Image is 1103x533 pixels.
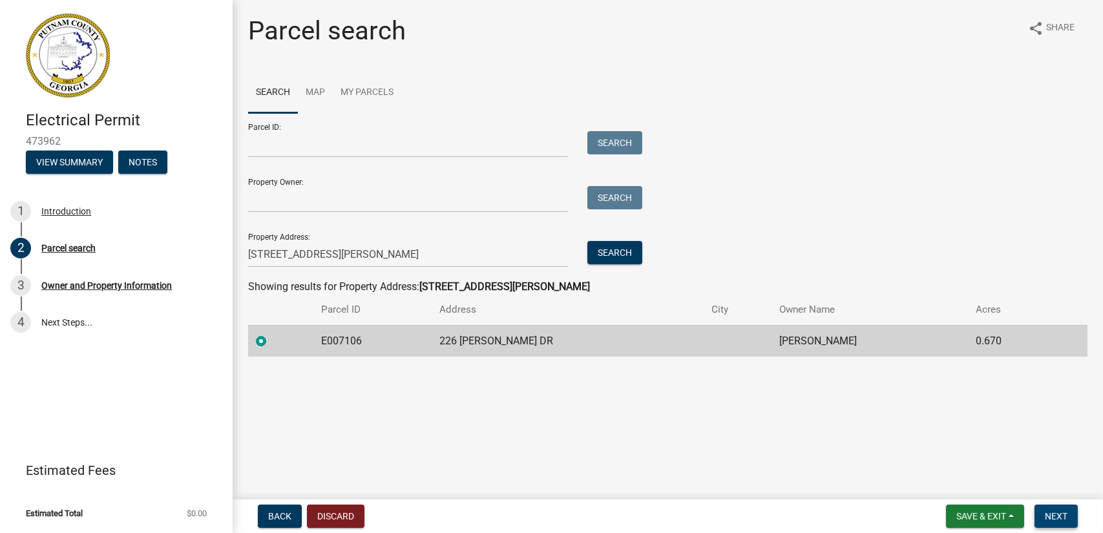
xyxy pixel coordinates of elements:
[1046,21,1075,36] span: Share
[41,281,172,290] div: Owner and Property Information
[1035,505,1078,528] button: Next
[118,151,167,174] button: Notes
[587,131,642,154] button: Search
[41,244,96,253] div: Parcel search
[248,279,1087,295] div: Showing results for Property Address:
[26,135,207,147] span: 473962
[10,275,31,296] div: 3
[268,511,291,521] span: Back
[968,295,1055,325] th: Acres
[946,505,1024,528] button: Save & Exit
[248,16,406,47] h1: Parcel search
[10,201,31,222] div: 1
[26,14,110,98] img: Putnam County, Georgia
[432,325,704,357] td: 226 [PERSON_NAME] DR
[333,72,401,114] a: My Parcels
[956,511,1006,521] span: Save & Exit
[41,207,91,216] div: Introduction
[704,295,772,325] th: City
[258,505,302,528] button: Back
[772,325,968,357] td: [PERSON_NAME]
[118,158,167,168] wm-modal-confirm: Notes
[587,186,642,209] button: Search
[248,72,298,114] a: Search
[298,72,333,114] a: Map
[1045,511,1067,521] span: Next
[307,505,364,528] button: Discard
[772,295,968,325] th: Owner Name
[26,509,83,517] span: Estimated Total
[587,241,642,264] button: Search
[313,295,432,325] th: Parcel ID
[968,325,1055,357] td: 0.670
[10,238,31,258] div: 2
[432,295,704,325] th: Address
[313,325,432,357] td: E007106
[26,111,222,130] h4: Electrical Permit
[10,312,31,333] div: 4
[26,151,113,174] button: View Summary
[1018,16,1085,41] button: shareShare
[187,509,207,517] span: $0.00
[419,280,590,293] strong: [STREET_ADDRESS][PERSON_NAME]
[26,158,113,168] wm-modal-confirm: Summary
[10,457,212,483] a: Estimated Fees
[1028,21,1044,36] i: share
